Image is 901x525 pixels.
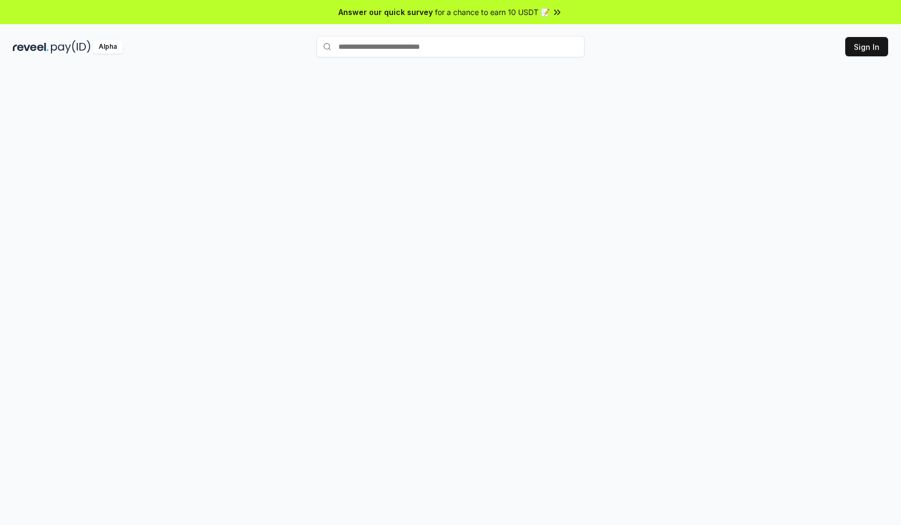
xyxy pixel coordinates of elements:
[338,6,433,18] span: Answer our quick survey
[93,40,123,54] div: Alpha
[51,40,91,54] img: pay_id
[435,6,550,18] span: for a chance to earn 10 USDT 📝
[13,40,49,54] img: reveel_dark
[845,37,888,56] button: Sign In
